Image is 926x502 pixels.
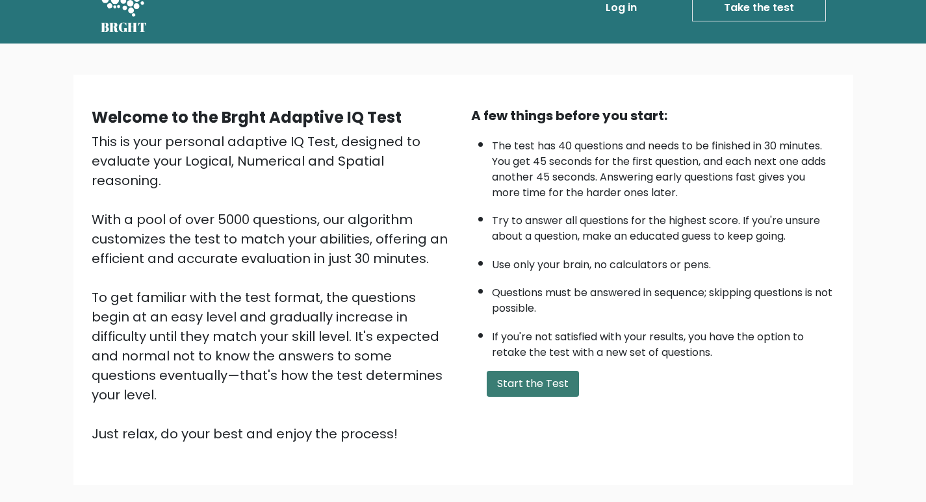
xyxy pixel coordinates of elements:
li: Questions must be answered in sequence; skipping questions is not possible. [492,279,835,316]
li: Use only your brain, no calculators or pens. [492,251,835,273]
li: The test has 40 questions and needs to be finished in 30 minutes. You get 45 seconds for the firs... [492,132,835,201]
li: Try to answer all questions for the highest score. If you're unsure about a question, make an edu... [492,207,835,244]
div: A few things before you start: [471,106,835,125]
button: Start the Test [487,371,579,397]
b: Welcome to the Brght Adaptive IQ Test [92,107,402,128]
div: This is your personal adaptive IQ Test, designed to evaluate your Logical, Numerical and Spatial ... [92,132,456,444]
li: If you're not satisfied with your results, you have the option to retake the test with a new set ... [492,323,835,360]
h5: BRGHT [101,19,148,35]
